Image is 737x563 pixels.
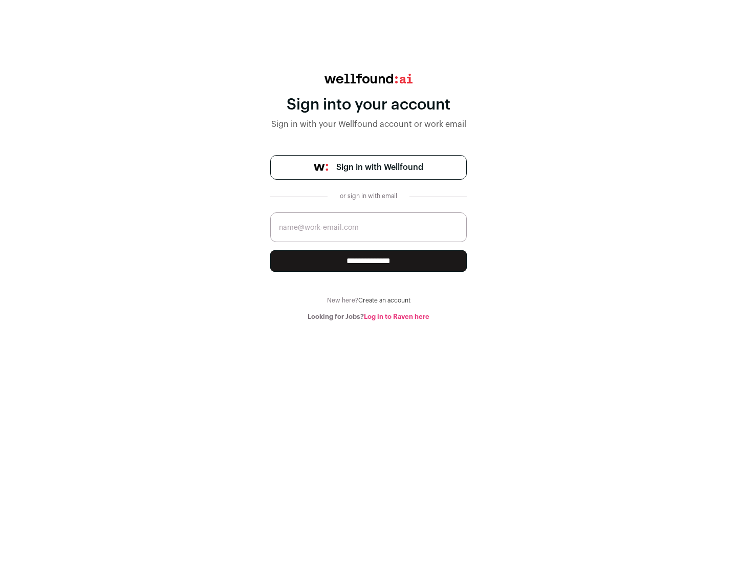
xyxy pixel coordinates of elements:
[270,212,467,242] input: name@work-email.com
[358,297,410,304] a: Create an account
[336,161,423,174] span: Sign in with Wellfound
[324,74,413,83] img: wellfound:ai
[270,313,467,321] div: Looking for Jobs?
[314,164,328,171] img: wellfound-symbol-flush-black-fb3c872781a75f747ccb3a119075da62bfe97bd399995f84a933054e44a575c4.png
[336,192,401,200] div: or sign in with email
[270,118,467,131] div: Sign in with your Wellfound account or work email
[270,96,467,114] div: Sign into your account
[270,155,467,180] a: Sign in with Wellfound
[364,313,429,320] a: Log in to Raven here
[270,296,467,305] div: New here?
